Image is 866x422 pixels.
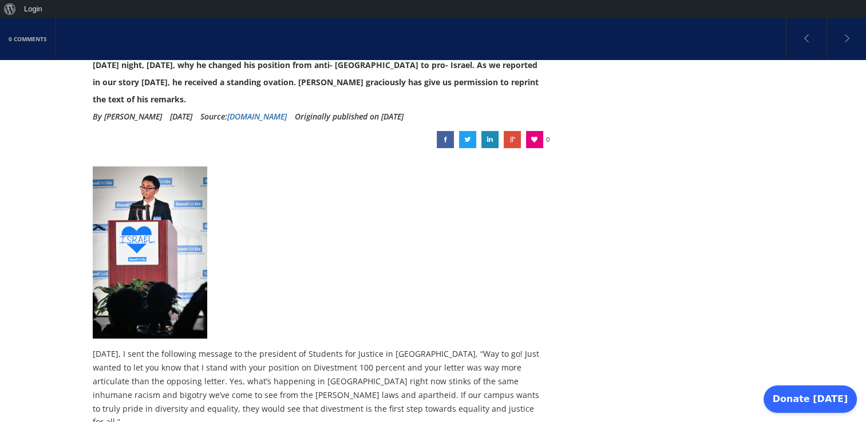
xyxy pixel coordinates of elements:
[93,39,547,108] div: Editor’s Note: [GEOGRAPHIC_DATA] student [PERSON_NAME] told about 400 people at a StandWithUs din...
[437,131,454,148] a: Why one student switched sides over BDS
[504,131,521,148] a: Why one student switched sides over BDS
[170,108,192,125] li: [DATE]
[227,111,287,122] a: [DOMAIN_NAME]
[93,166,207,339] img: Tony Berteaux
[200,108,287,125] div: Source:
[295,108,404,125] li: Originally published on [DATE]
[459,131,476,148] a: Why one student switched sides over BDS
[93,108,162,125] li: By [PERSON_NAME]
[481,131,499,148] a: Why one student switched sides over BDS
[546,131,549,148] span: 0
